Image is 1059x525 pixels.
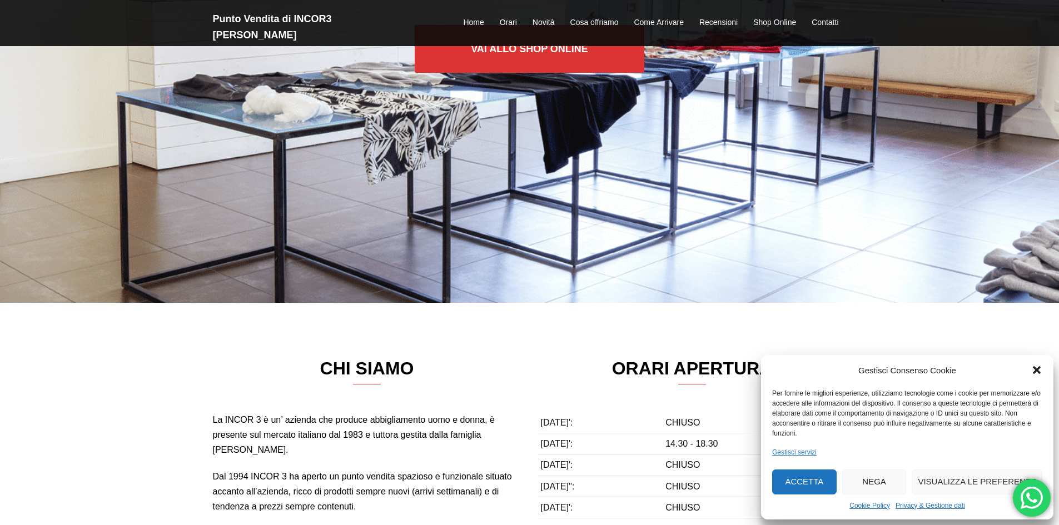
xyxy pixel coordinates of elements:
[1013,479,1051,517] div: 'Hai
[538,454,663,476] td: [DATE]':
[772,469,837,494] button: Accetta
[463,16,484,29] a: Home
[753,16,796,29] a: Shop Online
[772,388,1041,438] div: Per fornire le migliori esperienze, utilizziamo tecnologie come i cookie per memorizzare e/o acce...
[213,11,413,43] h2: Punto Vendita di INCOR3 [PERSON_NAME]
[213,469,521,514] p: Dal 1994 INCOR 3 ha aperto un punto vendita spazioso e funzionale situato accanto all’azienda, ri...
[570,16,619,29] a: Cosa offriamo
[533,16,555,29] a: Novità
[538,433,663,454] td: [DATE]':
[663,454,846,476] td: CHIUSO
[634,16,683,29] a: Come Arrivare
[812,16,838,29] a: Contatti
[912,469,1042,494] button: Visualizza le preferenze
[500,16,517,29] a: Orari
[538,476,663,497] td: [DATE]'':
[415,25,644,73] a: Vai allo SHOP ONLINE
[663,497,846,518] td: CHIUSO
[663,433,846,454] td: 14.30 - 18.30
[858,363,956,378] div: Gestisci Consenso Cookie
[663,476,846,497] td: CHIUSO
[213,412,521,458] p: La INCOR 3 è un’ azienda che produce abbigliamento uomo e donna, è presente sul mercato italiano ...
[538,412,663,433] td: [DATE]':
[213,358,521,384] h3: CHI SIAMO
[1031,364,1042,376] div: Chiudi la finestra di dialogo
[538,497,663,518] td: [DATE]':
[896,500,965,511] a: Privacy & Gestione dati
[842,469,907,494] button: Nega
[849,500,890,511] a: Cookie Policy
[538,358,847,384] h3: ORARI APERTURA
[663,412,846,433] td: CHIUSO
[699,16,738,29] a: Recensioni
[772,447,817,458] a: Gestisci servizi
